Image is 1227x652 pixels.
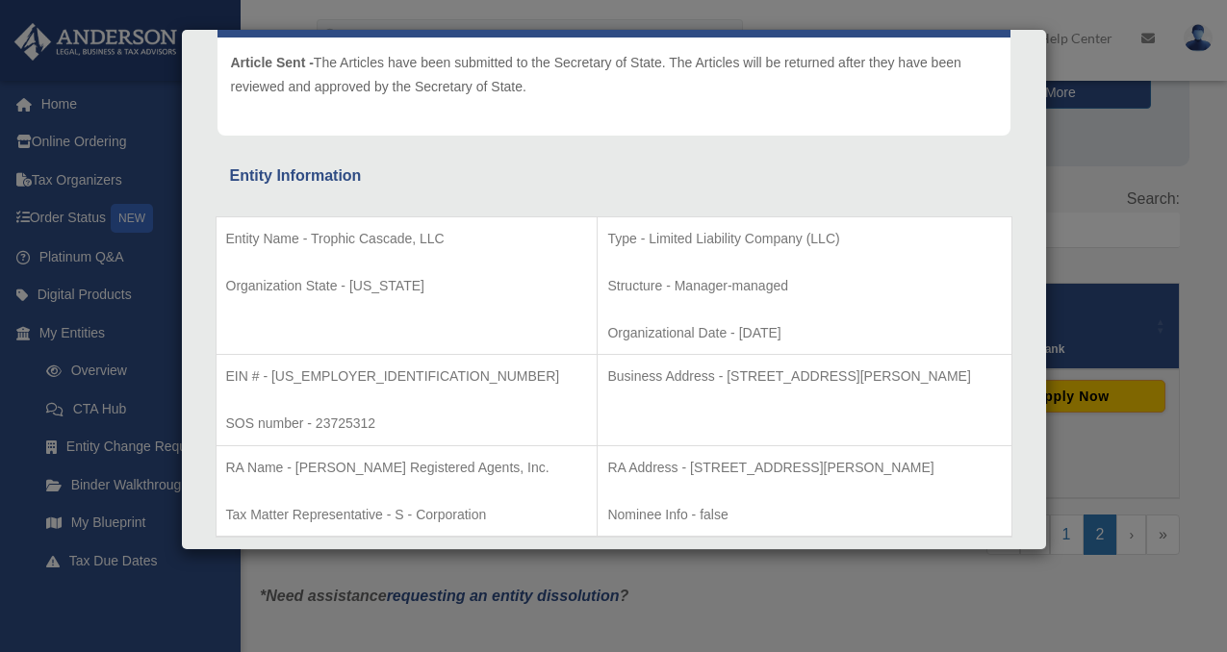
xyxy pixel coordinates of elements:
[607,274,1001,298] p: Structure - Manager-managed
[607,456,1001,480] p: RA Address - [STREET_ADDRESS][PERSON_NAME]
[226,274,588,298] p: Organization State - [US_STATE]
[226,503,588,527] p: Tax Matter Representative - S - Corporation
[226,456,588,480] p: RA Name - [PERSON_NAME] Registered Agents, Inc.
[226,227,588,251] p: Entity Name - Trophic Cascade, LLC
[607,321,1001,345] p: Organizational Date - [DATE]
[231,55,314,70] span: Article Sent -
[607,503,1001,527] p: Nominee Info - false
[607,364,1001,389] p: Business Address - [STREET_ADDRESS][PERSON_NAME]
[231,51,997,98] p: The Articles have been submitted to the Secretary of State. The Articles will be returned after t...
[230,163,998,189] div: Entity Information
[607,227,1001,251] p: Type - Limited Liability Company (LLC)
[226,364,588,389] p: EIN # - [US_EMPLOYER_IDENTIFICATION_NUMBER]
[226,412,588,436] p: SOS number - 23725312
